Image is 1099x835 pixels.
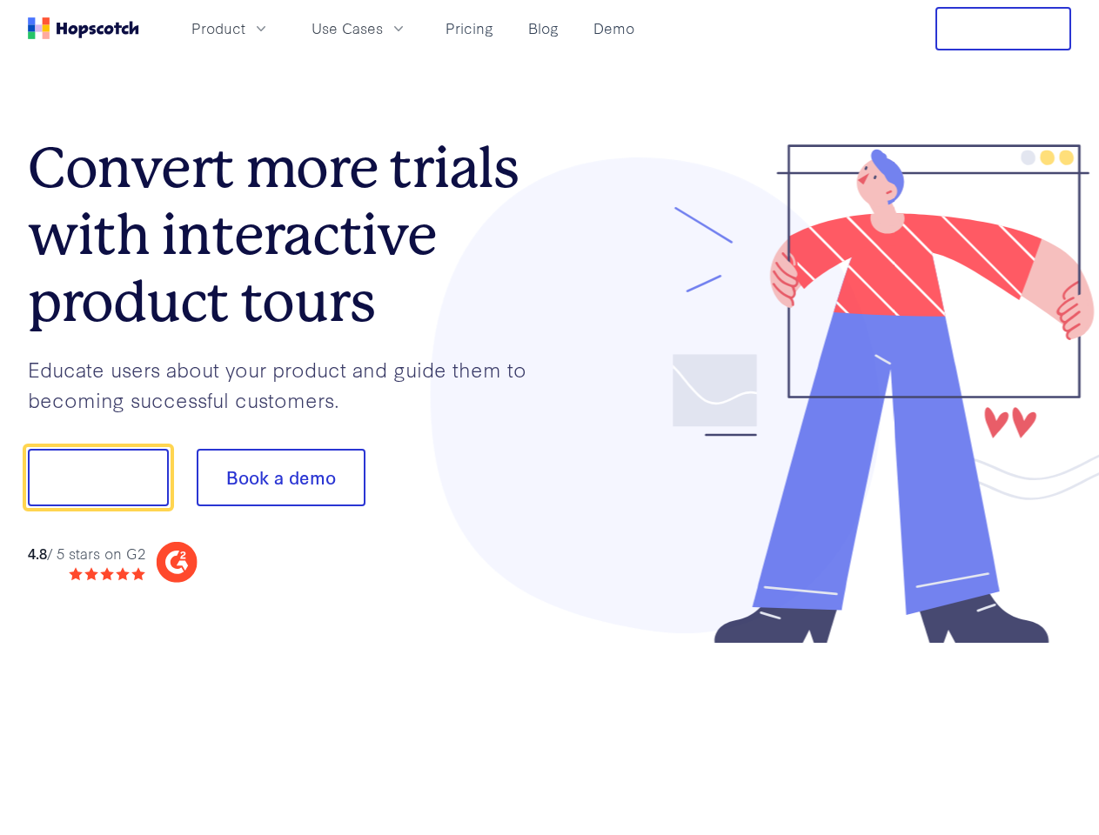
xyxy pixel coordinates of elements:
a: Blog [521,14,566,43]
button: Use Cases [301,14,418,43]
a: Home [28,17,139,39]
div: / 5 stars on G2 [28,543,145,564]
button: Free Trial [935,7,1071,50]
strong: 4.8 [28,543,47,563]
button: Product [181,14,280,43]
a: Demo [586,14,641,43]
span: Product [191,17,245,39]
p: Educate users about your product and guide them to becoming successful customers. [28,354,550,414]
button: Show me! [28,449,169,506]
a: Pricing [439,14,500,43]
h1: Convert more trials with interactive product tours [28,135,550,335]
button: Book a demo [197,449,365,506]
span: Use Cases [312,17,383,39]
